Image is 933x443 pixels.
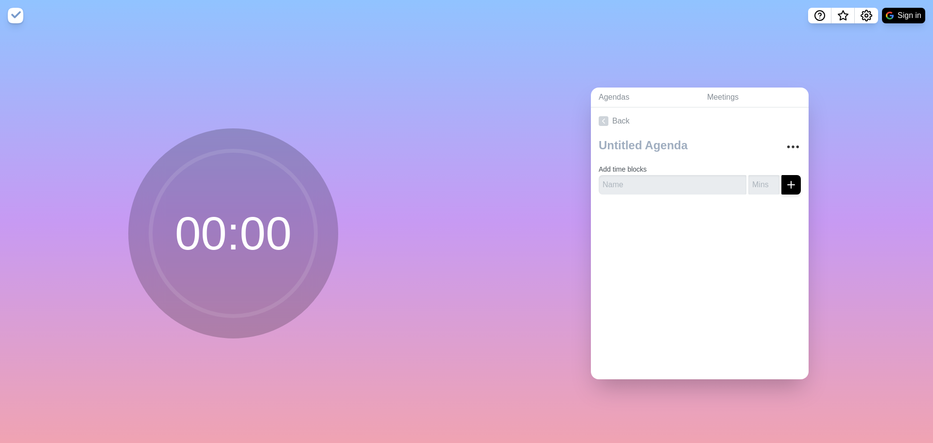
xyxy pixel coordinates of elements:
[8,8,23,23] img: timeblocks logo
[886,12,894,19] img: google logo
[591,88,699,107] a: Agendas
[748,175,779,195] input: Mins
[882,8,925,23] button: Sign in
[808,8,831,23] button: Help
[855,8,878,23] button: Settings
[599,175,746,195] input: Name
[831,8,855,23] button: What’s new
[591,107,809,135] a: Back
[783,137,803,157] button: More
[599,165,647,173] label: Add time blocks
[699,88,809,107] a: Meetings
